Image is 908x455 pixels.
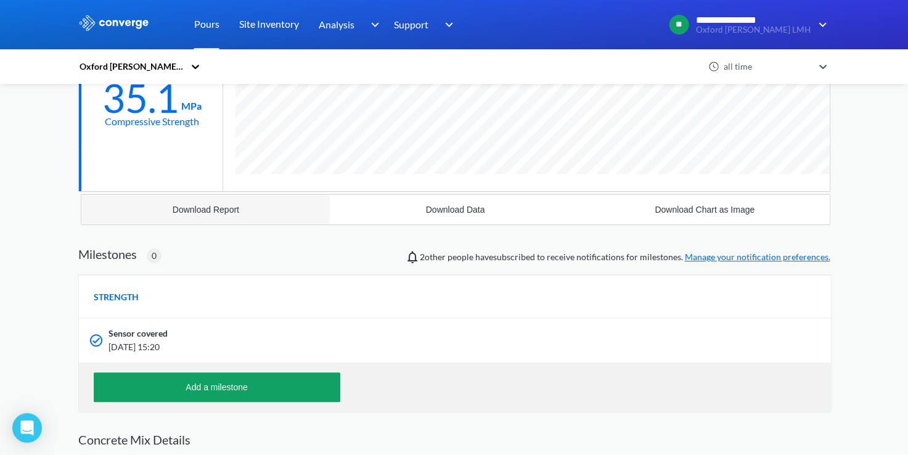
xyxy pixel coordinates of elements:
span: Analysis [319,17,354,32]
span: people have subscribed to receive notifications for milestones. [420,250,830,264]
img: logo_ewhite.svg [78,15,150,31]
span: STRENGTH [94,290,139,304]
div: Download Data [426,205,485,215]
h2: Concrete Mix Details [78,432,830,447]
div: Download Chart as Image [655,205,755,215]
img: notifications-icon.svg [405,250,420,264]
h2: Milestones [78,247,137,261]
a: Manage your notification preferences. [685,252,830,262]
img: downArrow.svg [811,17,830,32]
img: icon-clock.svg [708,61,719,72]
span: Support [394,17,428,32]
div: Oxford [PERSON_NAME] LMH [78,60,184,73]
button: Download Report [81,195,331,224]
button: Download Chart as Image [580,195,830,224]
div: Compressive Strength [105,113,199,129]
span: 0 [152,249,157,263]
div: 35.1 [102,83,179,113]
button: Add a milestone [94,372,340,402]
span: Alex Fleming, Besard Hajdarmata [420,252,446,262]
div: Open Intercom Messenger [12,413,42,443]
img: downArrow.svg [437,17,457,32]
div: Download Report [173,205,239,215]
div: all time [721,60,813,73]
span: Oxford [PERSON_NAME] LMH [696,25,811,35]
span: Sensor covered [108,327,168,340]
img: downArrow.svg [362,17,382,32]
button: Download Data [330,195,580,224]
span: [DATE] 15:20 [108,340,667,354]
